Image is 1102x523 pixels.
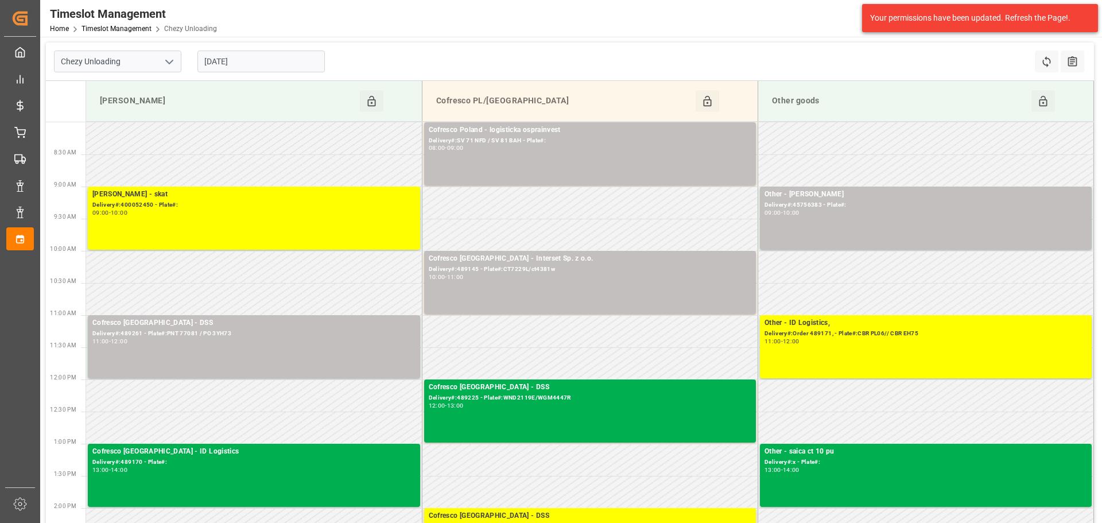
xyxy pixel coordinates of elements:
[92,339,109,344] div: 11:00
[447,403,464,408] div: 13:00
[197,51,325,72] input: DD-MM-YYYY
[54,214,76,220] span: 9:30 AM
[870,12,1081,24] div: Your permissions have been updated. Refresh the Page!.
[160,53,177,71] button: open menu
[92,458,416,467] div: Delivery#:489170 - Plate#:
[765,200,1087,210] div: Delivery#:45756383 - Plate#:
[111,210,127,215] div: 10:00
[429,382,751,393] div: Cofresco [GEOGRAPHIC_DATA] - DSS
[54,51,181,72] input: Type to search/select
[92,200,416,210] div: Delivery#:400052450 - Plate#:
[109,210,111,215] div: -
[54,439,76,445] span: 1:00 PM
[50,342,76,348] span: 11:30 AM
[429,145,445,150] div: 08:00
[781,467,783,472] div: -
[95,90,360,112] div: [PERSON_NAME]
[111,467,127,472] div: 14:00
[429,403,445,408] div: 12:00
[92,210,109,215] div: 09:00
[109,467,111,472] div: -
[765,329,1087,339] div: Delivery#:Order 489171, - Plate#:CBR PL06// CBR EH75
[765,339,781,344] div: 11:00
[765,467,781,472] div: 13:00
[432,90,696,112] div: Cofresco PL/[GEOGRAPHIC_DATA]
[429,125,751,136] div: Cofresco Poland - logisticka osprainvest
[447,145,464,150] div: 09:00
[50,5,217,22] div: Timeslot Management
[54,149,76,156] span: 8:30 AM
[445,403,447,408] div: -
[429,265,751,274] div: Delivery#:489145 - Plate#:CT7229L/ct4381w
[447,274,464,280] div: 11:00
[92,467,109,472] div: 13:00
[765,317,1087,329] div: Other - ID Logistics,
[783,339,800,344] div: 12:00
[781,210,783,215] div: -
[50,25,69,33] a: Home
[50,310,76,316] span: 11:00 AM
[54,503,76,509] span: 2:00 PM
[781,339,783,344] div: -
[445,274,447,280] div: -
[429,393,751,403] div: Delivery#:489225 - Plate#:WND2119E/WGM4447R
[429,510,751,522] div: Cofresco [GEOGRAPHIC_DATA] - DSS
[109,339,111,344] div: -
[767,90,1031,112] div: Other goods
[92,329,416,339] div: Delivery#:489261 - Plate#:PNT 77081 / PO 3YH73
[50,278,76,284] span: 10:30 AM
[783,210,800,215] div: 10:00
[429,136,751,146] div: Delivery#:SV 71 NFD / SV 81 BAH - Plate#:
[429,253,751,265] div: Cofresco [GEOGRAPHIC_DATA] - Interset Sp. z o.o.
[111,339,127,344] div: 12:00
[54,471,76,477] span: 1:30 PM
[50,406,76,413] span: 12:30 PM
[92,446,416,458] div: Cofresco [GEOGRAPHIC_DATA] - ID Logistics
[92,317,416,329] div: Cofresco [GEOGRAPHIC_DATA] - DSS
[429,274,445,280] div: 10:00
[765,189,1087,200] div: Other - [PERSON_NAME]
[50,374,76,381] span: 12:00 PM
[765,446,1087,458] div: Other - saica ct 10 pu
[92,189,416,200] div: [PERSON_NAME] - skat
[765,210,781,215] div: 09:00
[50,246,76,252] span: 10:00 AM
[445,145,447,150] div: -
[765,458,1087,467] div: Delivery#:x - Plate#:
[54,181,76,188] span: 9:00 AM
[783,467,800,472] div: 14:00
[82,25,152,33] a: Timeslot Management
